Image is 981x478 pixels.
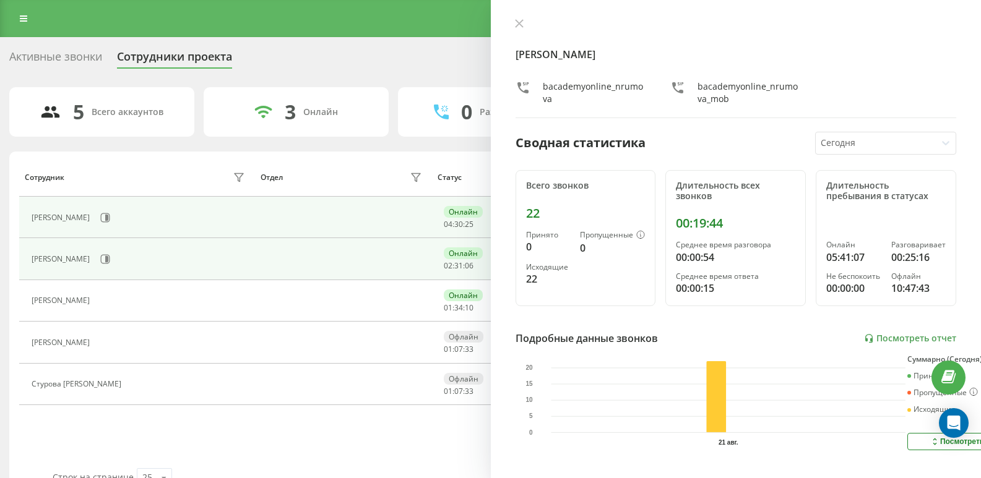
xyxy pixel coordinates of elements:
div: Онлайн [444,247,483,259]
div: Статус [438,173,462,182]
div: Исходящие [526,263,571,271]
text: 21 авг. [719,439,738,446]
div: Всего аккаунтов [92,107,163,117]
div: Офлайн [891,272,946,281]
div: [PERSON_NAME] [32,255,93,263]
div: Подробные данные звонков [516,331,658,346]
span: 10 [465,302,473,313]
div: Онлайн [444,206,483,218]
div: 22 [526,206,646,221]
div: Пропущенные [580,231,645,241]
div: Офлайн [444,331,483,343]
text: 5 [529,413,532,420]
div: Длительность всех звонков [676,181,795,202]
div: Принято [907,372,946,380]
div: Open Intercom Messenger [939,408,969,438]
span: 34 [454,302,463,313]
div: Cтурова [PERSON_NAME] [32,380,124,388]
span: 30 [454,219,463,229]
span: 02 [444,260,452,271]
div: Офлайн [444,373,483,385]
div: : : [444,387,473,396]
h4: [PERSON_NAME] [516,47,957,62]
div: 22 [526,271,571,286]
span: 01 [444,344,452,354]
span: 01 [444,302,452,313]
div: Сотрудник [25,173,64,182]
span: 01 [444,386,452,396]
div: Онлайн [303,107,338,117]
a: Посмотреть отчет [864,333,956,344]
div: : : [444,304,473,312]
div: [PERSON_NAME] [32,213,93,222]
div: 00:25:16 [891,250,946,265]
span: 25 [465,219,473,229]
div: 0 [526,239,571,254]
div: Среднее время ответа [676,272,795,281]
div: Активные звонки [9,50,102,69]
text: 15 [525,380,533,387]
div: 00:19:44 [676,216,795,231]
div: Не беспокоить [826,272,881,281]
div: 00:00:15 [676,281,795,296]
div: 5 [73,100,84,124]
div: 00:00:00 [826,281,881,296]
div: : : [444,345,473,354]
div: : : [444,220,473,229]
div: Разговаривает [891,241,946,249]
div: Исходящие [907,405,956,414]
span: 31 [454,260,463,271]
div: Онлайн [444,289,483,301]
div: bacademyonline_nrumova [543,80,646,105]
div: Сводная статистика [516,134,646,152]
span: 07 [454,344,463,354]
div: bacademyonline_nrumova_mob [698,80,801,105]
div: Отдел [261,173,283,182]
div: Всего звонков [526,181,646,191]
span: 33 [465,386,473,396]
div: [PERSON_NAME] [32,338,93,347]
div: Длительность пребывания в статусах [826,181,946,202]
span: 06 [465,260,473,271]
span: 33 [465,344,473,354]
div: Принято [526,231,571,239]
div: Среднее время разговора [676,241,795,249]
div: : : [444,262,473,270]
div: 0 [461,100,472,124]
div: Сотрудники проекта [117,50,232,69]
text: 0 [529,429,532,436]
span: 07 [454,386,463,396]
div: Разговаривают [480,107,547,117]
div: 00:00:54 [676,250,795,265]
text: 20 [525,364,533,371]
div: 05:41:07 [826,250,881,265]
text: 10 [525,397,533,404]
div: 10:47:43 [891,281,946,296]
div: [PERSON_NAME] [32,296,93,305]
div: Пропущенные [907,388,978,398]
div: 3 [285,100,296,124]
div: Онлайн [826,241,881,249]
span: 04 [444,219,452,229]
div: 0 [580,241,645,255]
